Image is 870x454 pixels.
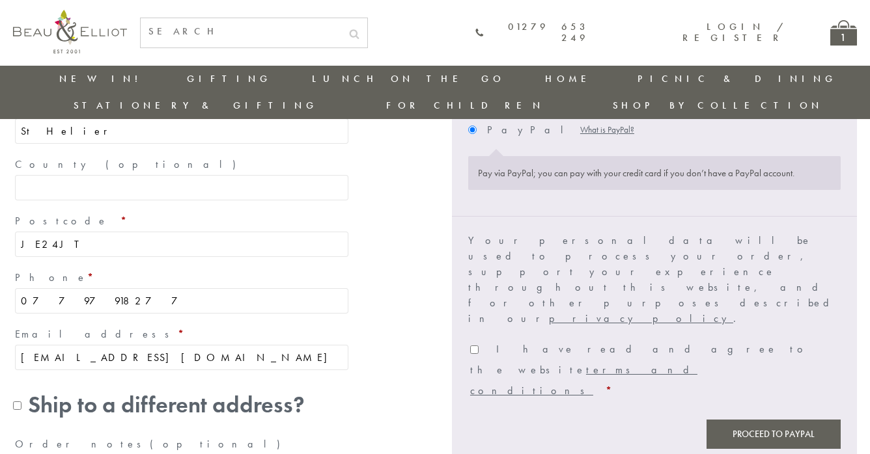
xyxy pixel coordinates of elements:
a: For Children [386,99,544,112]
label: County [15,154,348,175]
a: New in! [59,72,147,85]
a: Lunch On The Go [312,72,505,85]
span: Ship to a different address? [28,392,305,418]
a: What is PayPal? [580,113,634,147]
input: Ship to a different address? [13,401,21,410]
a: Login / Register [682,20,785,44]
label: Phone [15,267,348,288]
a: Home [545,72,597,85]
input: I have read and agree to the websiteterms and conditions * [470,345,479,354]
p: Pay via PayPal; you can pay with your credit card if you don’t have a PayPal account. [478,166,832,180]
label: Email address [15,324,348,345]
a: terms and conditions [470,363,697,397]
label: PayPal [487,113,634,147]
span: (optional) [150,437,288,451]
a: 01279 653 249 [475,21,589,44]
a: Shop by collection [613,99,823,112]
img: logo [13,10,127,53]
p: Your personal data will be used to process your order, support your experience throughout this we... [468,233,841,327]
a: Picnic & Dining [638,72,837,85]
a: privacy policy [549,312,733,325]
abbr: required [606,384,611,397]
label: Postcode [15,211,348,232]
span: (optional) [105,157,244,171]
input: SEARCH [141,18,341,45]
a: 1 [830,20,857,46]
a: Stationery & Gifting [74,99,318,112]
button: Proceed to PayPal [707,420,841,449]
span: I have read and agree to the website [470,342,811,397]
a: Gifting [187,72,272,85]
